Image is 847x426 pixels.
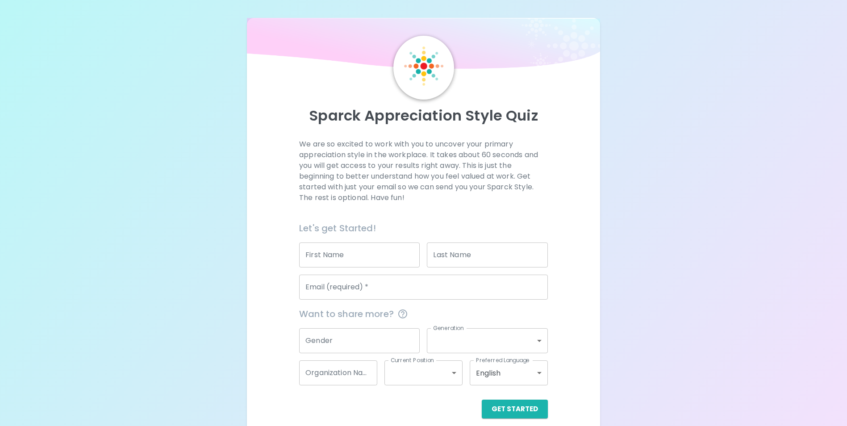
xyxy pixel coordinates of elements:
img: Sparck Logo [404,46,443,86]
p: We are so excited to work with you to uncover your primary appreciation style in the workplace. I... [299,139,548,203]
label: Generation [433,324,464,332]
p: Sparck Appreciation Style Quiz [258,107,589,125]
div: English [470,360,548,385]
img: wave [247,18,600,73]
label: Preferred Language [476,356,530,364]
span: Want to share more? [299,307,548,321]
button: Get Started [482,400,548,418]
h6: Let's get Started! [299,221,548,235]
svg: This information is completely confidential and only used for aggregated appreciation studies at ... [397,309,408,319]
label: Current Position [391,356,434,364]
